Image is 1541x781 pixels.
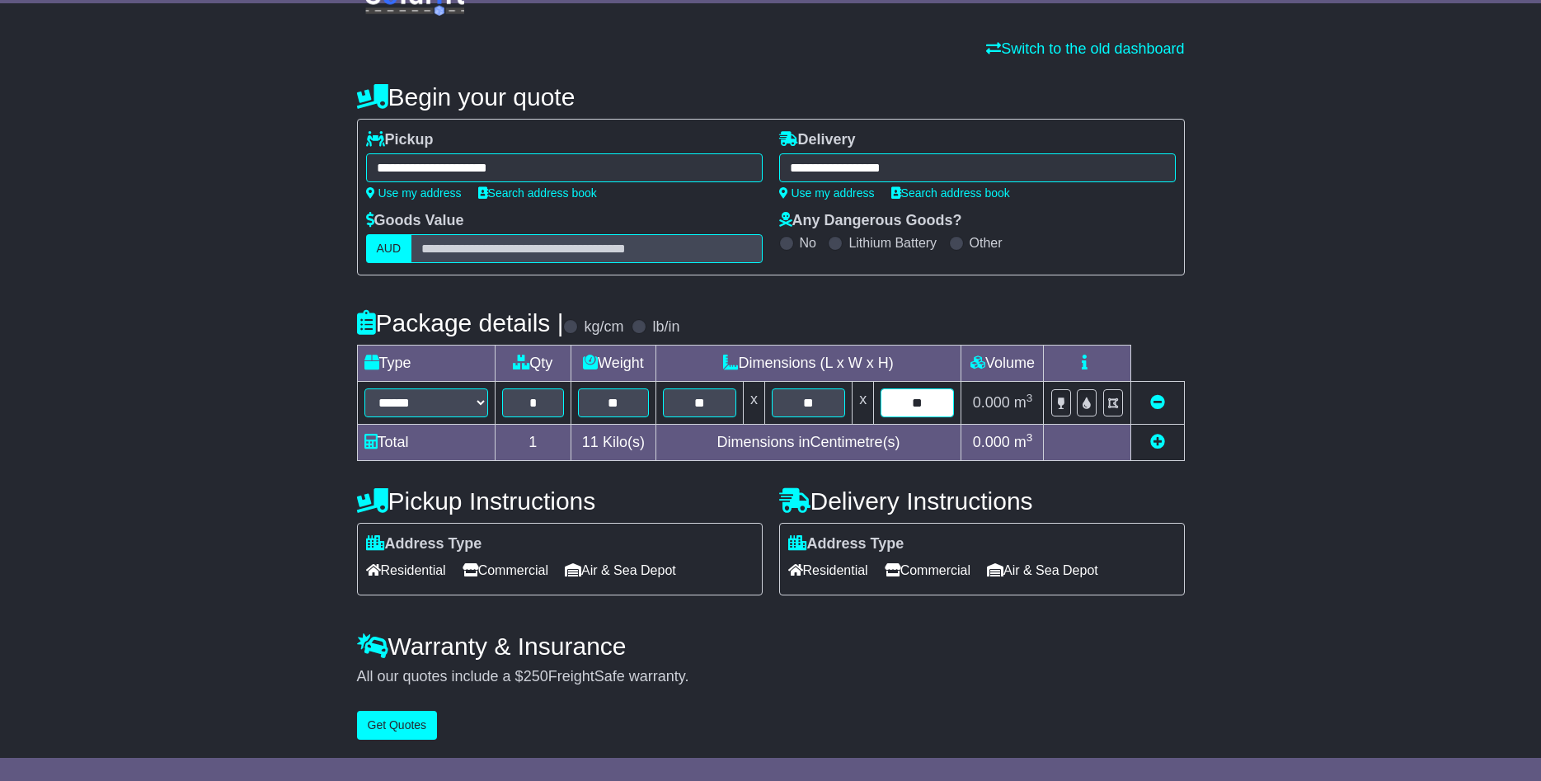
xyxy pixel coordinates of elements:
sup: 3 [1027,431,1033,444]
span: m [1014,434,1033,450]
label: No [800,235,816,251]
span: 250 [524,668,548,685]
td: 1 [495,425,571,461]
span: 0.000 [973,394,1010,411]
h4: Begin your quote [357,83,1185,111]
label: lb/in [652,318,679,336]
h4: Delivery Instructions [779,487,1185,515]
a: Use my address [366,186,462,200]
a: Use my address [779,186,875,200]
span: Commercial [885,558,970,583]
h4: Package details | [357,309,564,336]
a: Remove this item [1150,394,1165,411]
label: AUD [366,234,412,263]
td: Weight [571,346,656,382]
span: Residential [366,558,446,583]
span: m [1014,394,1033,411]
td: x [743,382,764,425]
label: Delivery [779,131,856,149]
label: Lithium Battery [848,235,937,251]
td: Volume [961,346,1044,382]
td: Total [357,425,495,461]
label: Pickup [366,131,434,149]
label: kg/cm [584,318,623,336]
td: Kilo(s) [571,425,656,461]
td: Qty [495,346,571,382]
span: Residential [788,558,868,583]
a: Search address book [478,186,597,200]
td: Dimensions in Centimetre(s) [655,425,961,461]
span: Commercial [463,558,548,583]
label: Goods Value [366,212,464,230]
h4: Warranty & Insurance [357,633,1185,660]
span: Air & Sea Depot [565,558,676,583]
h4: Pickup Instructions [357,487,763,515]
div: All our quotes include a $ FreightSafe warranty. [357,668,1185,686]
label: Address Type [366,535,482,553]
td: Type [357,346,495,382]
a: Search address book [891,186,1010,200]
a: Add new item [1150,434,1165,450]
sup: 3 [1027,392,1033,404]
span: 11 [582,434,599,450]
label: Other [970,235,1003,251]
label: Any Dangerous Goods? [779,212,962,230]
td: x [853,382,874,425]
a: Switch to the old dashboard [986,40,1184,57]
td: Dimensions (L x W x H) [655,346,961,382]
span: 0.000 [973,434,1010,450]
label: Address Type [788,535,904,553]
button: Get Quotes [357,711,438,740]
span: Air & Sea Depot [987,558,1098,583]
